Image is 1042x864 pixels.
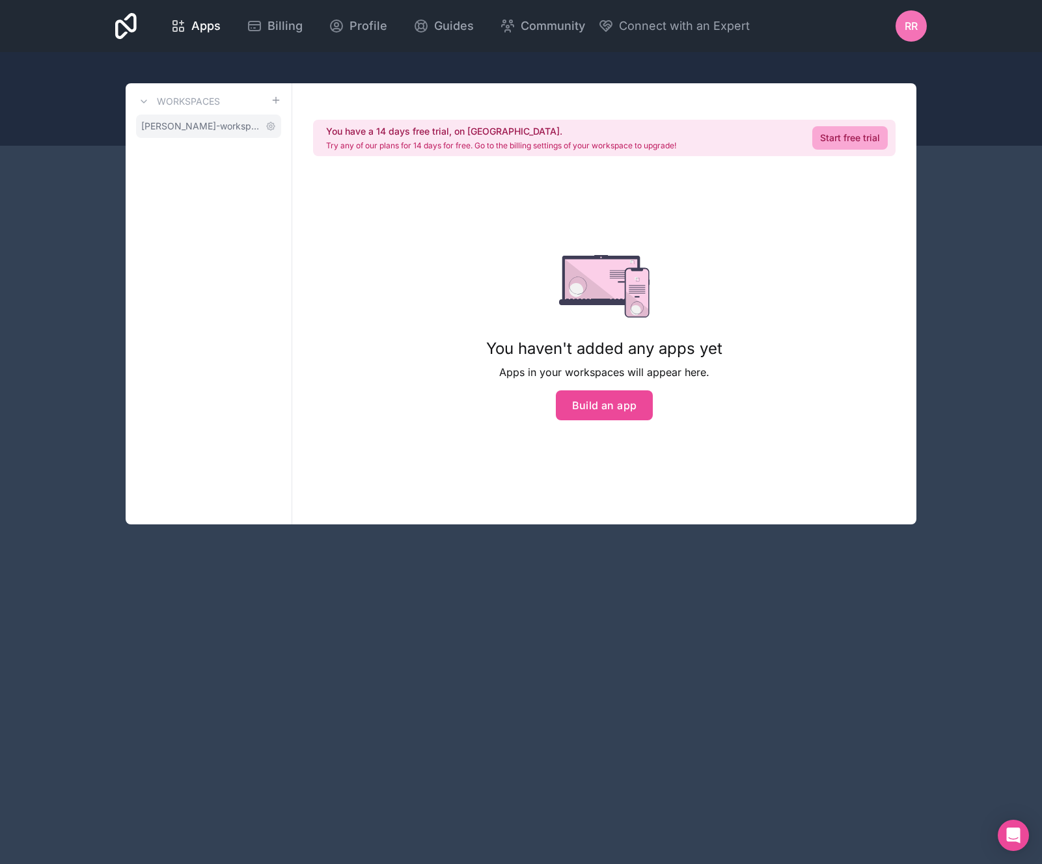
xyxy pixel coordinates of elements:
p: Apps in your workspaces will appear here. [486,364,722,380]
a: Guides [403,12,484,40]
button: Connect with an Expert [598,17,750,35]
p: Try any of our plans for 14 days for free. Go to the billing settings of your workspace to upgrade! [326,141,676,151]
a: Workspaces [136,94,220,109]
a: Profile [318,12,398,40]
a: [PERSON_NAME]-workspace [136,115,281,138]
span: Billing [267,17,303,35]
a: Start free trial [812,126,888,150]
h2: You have a 14 days free trial, on [GEOGRAPHIC_DATA]. [326,125,676,138]
span: RR [905,18,918,34]
h1: You haven't added any apps yet [486,338,722,359]
span: Profile [350,17,387,35]
button: Build an app [556,390,653,420]
a: Apps [160,12,231,40]
span: Apps [191,17,221,35]
span: Connect with an Expert [619,17,750,35]
h3: Workspaces [157,95,220,108]
div: Open Intercom Messenger [998,820,1029,851]
span: Guides [434,17,474,35]
span: [PERSON_NAME]-workspace [141,120,260,133]
span: Community [521,17,585,35]
a: Community [489,12,596,40]
img: empty state [559,255,650,317]
a: Billing [236,12,313,40]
